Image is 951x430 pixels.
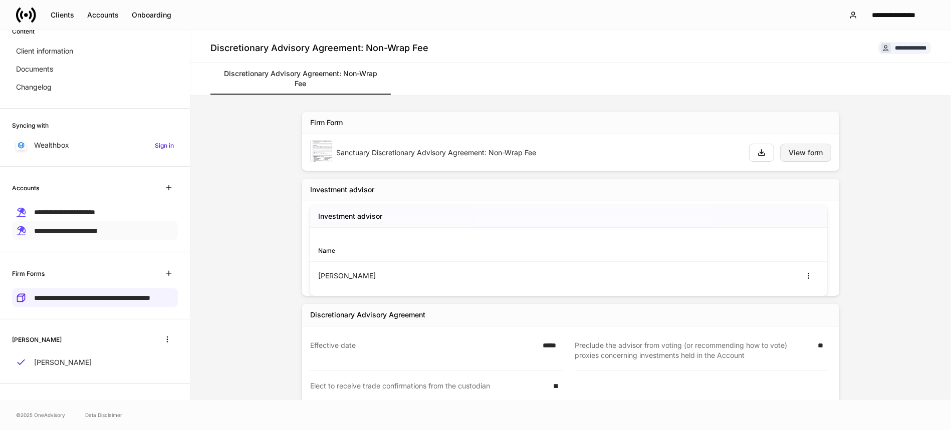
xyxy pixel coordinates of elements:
div: Discretionary Advisory Agreement [310,310,425,320]
button: View form [780,144,831,162]
h6: Content [12,27,35,36]
h6: [PERSON_NAME] [12,335,62,344]
h6: Syncing with [12,121,49,130]
a: WealthboxSign in [12,136,178,154]
p: [PERSON_NAME] [34,357,92,367]
a: Client information [12,42,178,60]
div: View form [789,149,823,156]
p: Changelog [16,82,52,92]
p: Client information [16,46,73,56]
div: Elect to receive trade confirmations from the custodian [310,381,547,391]
a: Discretionary Advisory Agreement: Non-Wrap Fee [210,63,391,95]
h4: Discretionary Advisory Agreement: Non-Wrap Fee [210,42,428,54]
a: Changelog [12,78,178,96]
button: Onboarding [125,7,178,23]
div: Name [318,246,569,255]
h6: Firm Forms [12,269,45,278]
button: Accounts [81,7,125,23]
div: Firm Form [310,118,343,128]
p: Documents [16,64,53,74]
div: Investment advisor [310,185,374,195]
div: Sanctuary Discretionary Advisory Agreement: Non-Wrap Fee [336,148,741,158]
div: [PERSON_NAME] [318,271,569,281]
h6: Accounts [12,183,39,193]
p: Wealthbox [34,140,69,150]
div: Preclude the advisor from voting (or recommending how to vote) proxies concerning investments hel... [575,340,812,360]
div: Onboarding [132,12,171,19]
div: Effective date [310,340,537,360]
a: Documents [12,60,178,78]
button: Clients [44,7,81,23]
div: Accounts [87,12,119,19]
div: Clients [51,12,74,19]
span: © 2025 OneAdvisory [16,411,65,419]
a: Data Disclaimer [85,411,122,419]
h6: Sign in [155,141,174,150]
h5: Investment advisor [318,211,382,221]
a: [PERSON_NAME] [12,353,178,371]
